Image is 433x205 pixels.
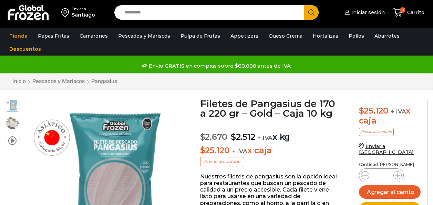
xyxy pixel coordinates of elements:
a: Pescados y Mariscos [115,29,174,42]
p: x caja [200,146,341,156]
span: Iniciar sesión [350,9,385,16]
a: Pangasius [91,78,117,85]
span: 0 [400,7,405,13]
span: + IVA [257,134,272,141]
bdi: 2.512 [231,132,255,142]
bdi: 25.120 [200,145,230,155]
a: Pescados y Mariscos [32,78,85,85]
p: Cantidad [PERSON_NAME] [359,162,421,167]
div: Enviar a [72,7,95,11]
input: Product quantity [375,170,388,180]
button: Agregar al carrito [359,185,421,199]
button: Search button [304,5,319,20]
a: Papas Fritas [34,29,73,42]
a: Descuentos [6,42,44,56]
a: Abarrotes [371,29,403,42]
span: + IVA [232,148,247,155]
a: Iniciar sesión [343,6,385,19]
img: address-field-icon.svg [61,7,72,18]
a: Pulpa de Frutas [177,29,224,42]
a: Appetizers [227,29,262,42]
div: Santiago [72,11,95,18]
span: $ [200,132,205,142]
span: Carrito [405,9,424,16]
a: Camarones [76,29,111,42]
bdi: 2.670 [200,132,228,142]
a: Enviar a [GEOGRAPHIC_DATA] [359,143,414,155]
a: 0 Carrito [392,4,426,21]
a: Hortalizas [309,29,342,42]
a: Inicio [12,78,26,85]
span: $ [231,132,236,142]
span: fotos web (1080 x 1080 px) (13) [6,116,19,130]
span: + IVA [391,108,406,115]
div: x caja [359,106,421,126]
bdi: 25.120 [359,106,389,116]
p: Precio al contado [200,157,244,166]
a: Tienda [6,29,31,42]
p: x kg [200,125,341,142]
span: pangasius [6,99,19,113]
a: Pollos [345,29,368,42]
nav: Breadcrumb [12,78,117,85]
span: $ [359,106,364,116]
h1: Filetes de Pangasius de 170 a 220 gr – Gold – Caja 10 kg [200,99,341,118]
p: Precio al contado [359,128,394,136]
span: $ [200,145,205,155]
a: Queso Crema [265,29,306,42]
